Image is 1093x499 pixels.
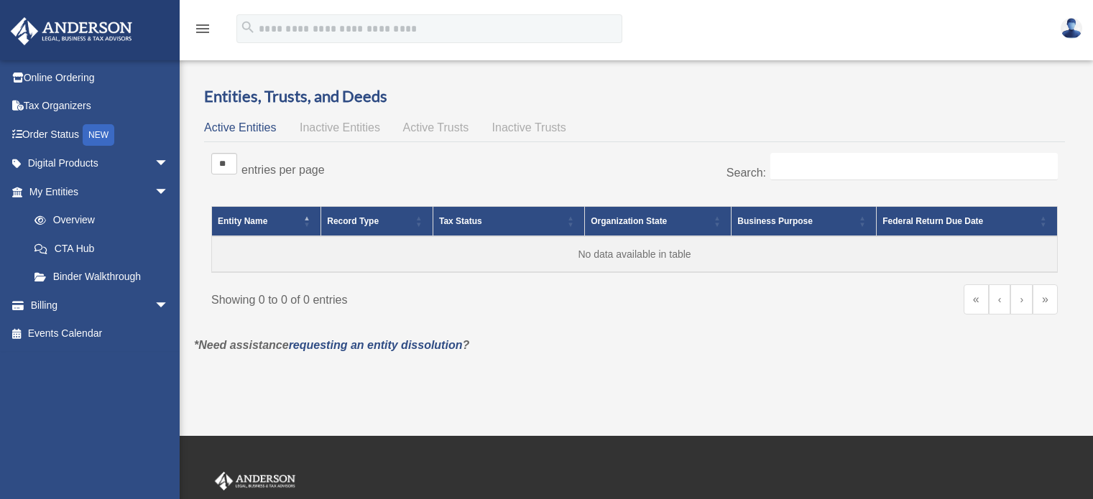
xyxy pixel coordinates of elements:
[10,149,190,178] a: Digital Productsarrow_drop_down
[732,206,877,236] th: Business Purpose: Activate to sort
[321,206,433,236] th: Record Type: Activate to sort
[155,177,183,207] span: arrow_drop_down
[194,20,211,37] i: menu
[492,121,566,134] span: Inactive Trusts
[403,121,469,134] span: Active Trusts
[240,19,256,35] i: search
[439,216,482,226] span: Tax Status
[155,149,183,179] span: arrow_drop_down
[211,284,624,310] div: Showing 0 to 0 of 0 entries
[204,121,276,134] span: Active Entities
[1033,284,1058,314] a: Last
[218,216,267,226] span: Entity Name
[1010,284,1033,314] a: Next
[327,216,379,226] span: Record Type
[241,164,325,176] label: entries per page
[877,206,1058,236] th: Federal Return Due Date: Activate to sort
[591,216,667,226] span: Organization State
[194,339,469,351] em: *Need assistance ?
[204,85,1065,108] h3: Entities, Trusts, and Deeds
[433,206,584,236] th: Tax Status: Activate to sort
[6,17,137,45] img: Anderson Advisors Platinum Portal
[289,339,463,351] a: requesting an entity dissolution
[20,263,183,292] a: Binder Walkthrough
[1061,18,1082,39] img: User Pic
[212,236,1058,272] td: No data available in table
[10,63,190,92] a: Online Ordering
[20,206,176,235] a: Overview
[212,206,321,236] th: Entity Name: Activate to invert sorting
[585,206,732,236] th: Organization State: Activate to sort
[10,291,190,320] a: Billingarrow_drop_down
[727,167,766,179] label: Search:
[10,92,190,121] a: Tax Organizers
[83,124,114,146] div: NEW
[10,320,190,348] a: Events Calendar
[10,177,183,206] a: My Entitiesarrow_drop_down
[194,25,211,37] a: menu
[989,284,1011,314] a: Previous
[964,284,989,314] a: First
[300,121,380,134] span: Inactive Entities
[20,234,183,263] a: CTA Hub
[737,216,813,226] span: Business Purpose
[155,291,183,320] span: arrow_drop_down
[212,472,298,490] img: Anderson Advisors Platinum Portal
[882,216,983,226] span: Federal Return Due Date
[10,120,190,149] a: Order StatusNEW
